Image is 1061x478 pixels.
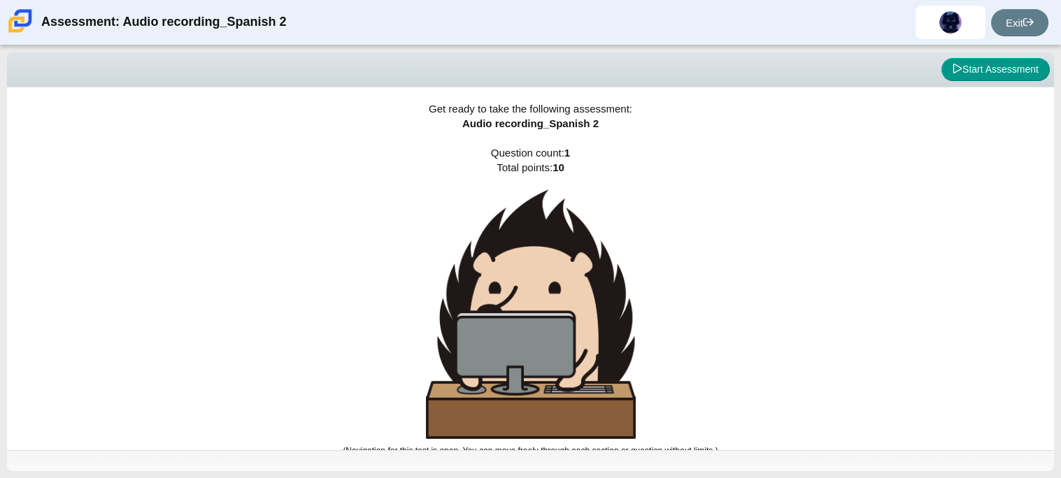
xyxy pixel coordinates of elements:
span: Audio recording_Spanish 2 [462,117,599,129]
a: Exit [991,9,1048,36]
img: Carmen School of Science & Technology [6,6,35,36]
b: 1 [564,147,570,159]
span: Get ready to take the following assessment: [429,103,632,115]
a: Carmen School of Science & Technology [6,26,35,38]
img: hedgehog-behind-computer-large.png [426,189,636,439]
div: Assessment: Audio recording_Spanish 2 [41,6,286,39]
small: (Navigation for this test is open. You can move freely through each section or question without l... [343,446,718,456]
img: maylene.crespo.Op0Srf [939,11,962,34]
button: Start Assessment [941,58,1050,82]
span: Question count: Total points: [343,147,718,456]
b: 10 [553,161,564,173]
